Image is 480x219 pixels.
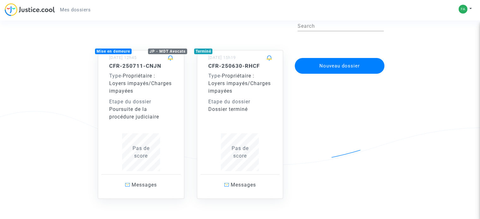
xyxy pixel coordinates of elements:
[109,73,123,79] span: -
[208,73,222,79] span: -
[133,145,150,159] span: Pas de score
[191,37,290,199] a: Terminé[DATE] 15h19CFR-250630-RHCFType-Propriétaire : Loyers impayés/Charges impayéesEtape du dos...
[208,55,236,60] small: [DATE] 15h19
[5,3,55,16] img: jc-logo.svg
[200,174,280,195] a: Messages
[95,49,132,54] div: Mise en demeure
[109,63,173,69] h5: CFR-250711-CNJN
[109,55,137,60] small: [DATE] 12h45
[109,73,172,94] span: Propriétaire : Loyers impayés/Charges impayées
[208,73,271,94] span: Propriétaire : Loyers impayés/Charges impayées
[60,7,91,13] span: Mes dossiers
[208,73,220,79] span: Type
[208,106,272,113] div: Dossier terminé
[55,5,96,14] a: Mes dossiers
[109,106,173,121] div: Poursuite de la procédure judiciaire
[294,54,385,60] a: Nouveau dossier
[295,58,384,74] button: Nouveau dossier
[148,49,187,54] div: JP - MDT Avocats
[109,98,173,106] div: Etape du dossier
[101,174,181,195] a: Messages
[132,182,157,188] span: Messages
[208,98,272,106] div: Etape du dossier
[109,73,121,79] span: Type
[92,37,191,199] a: Mise en demeureJP - MDT Avocats[DATE] 12h45CFR-250711-CNJNType-Propriétaire : Loyers impayés/Char...
[208,63,272,69] h5: CFR-250630-RHCF
[231,182,256,188] span: Messages
[459,5,467,14] img: c211c668aa3dc9cf54e08d1c3d4932c1
[194,49,213,54] div: Terminé
[231,145,248,159] span: Pas de score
